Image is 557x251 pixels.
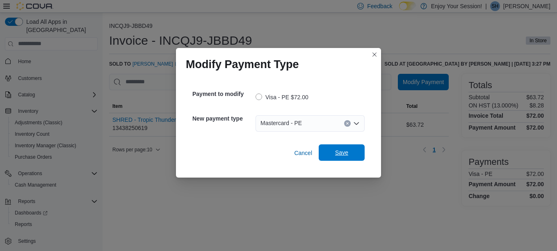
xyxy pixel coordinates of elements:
span: Cancel [294,149,312,157]
input: Accessible screen reader label [305,119,306,128]
button: Cancel [291,145,315,161]
h5: Payment to modify [192,86,254,102]
button: Clear input [344,120,351,127]
button: Save [319,144,365,161]
button: Closes this modal window [370,50,379,59]
span: Save [335,148,348,157]
h1: Modify Payment Type [186,58,299,71]
span: Mastercard - PE [260,118,302,128]
h5: New payment type [192,110,254,127]
button: Open list of options [353,120,360,127]
label: Visa - PE $72.00 [256,92,308,102]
